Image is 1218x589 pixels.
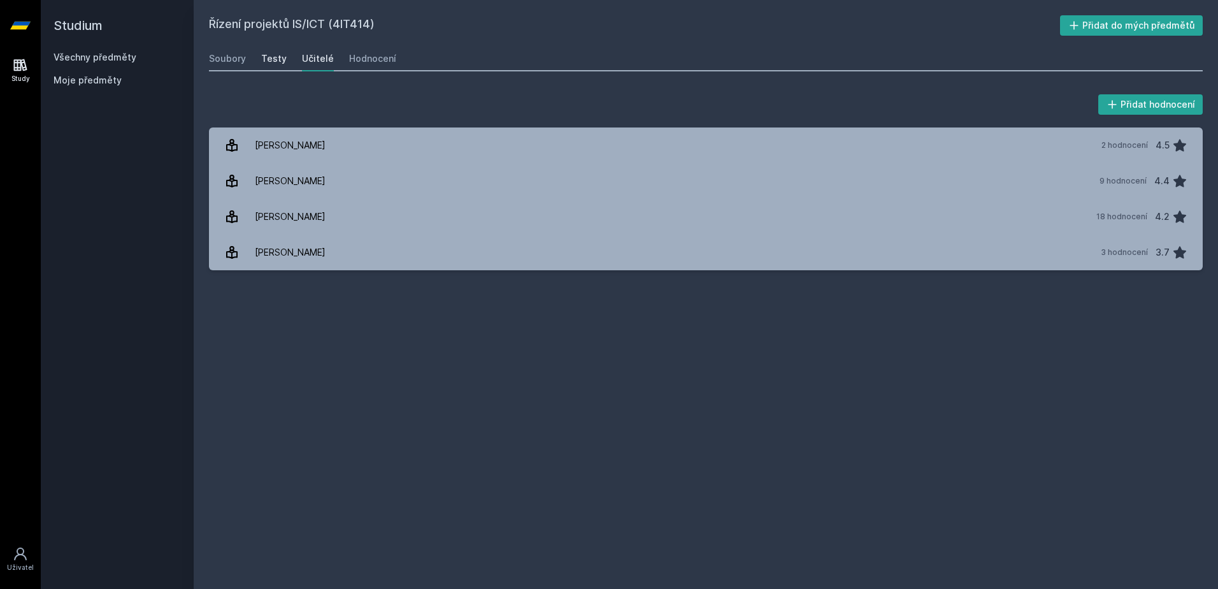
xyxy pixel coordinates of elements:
a: Study [3,51,38,90]
button: Přidat do mých předmětů [1060,15,1203,36]
div: Soubory [209,52,246,65]
div: 3.7 [1156,240,1170,265]
div: 4.4 [1154,168,1170,194]
a: Všechny předměty [54,52,136,62]
a: [PERSON_NAME] 2 hodnocení 4.5 [209,127,1203,163]
a: Hodnocení [349,46,396,71]
div: 3 hodnocení [1101,247,1148,258]
a: Soubory [209,46,246,71]
div: Study [11,74,30,84]
div: [PERSON_NAME] [255,133,326,158]
div: 4.5 [1156,133,1170,158]
div: Uživatel [7,563,34,572]
div: 18 hodnocení [1096,212,1147,222]
a: Testy [261,46,287,71]
h2: Řízení projektů IS/ICT (4IT414) [209,15,1060,36]
div: [PERSON_NAME] [255,204,326,229]
button: Přidat hodnocení [1098,94,1203,115]
div: [PERSON_NAME] [255,240,326,265]
div: Učitelé [302,52,334,65]
div: 2 hodnocení [1101,140,1148,150]
div: Hodnocení [349,52,396,65]
a: Uživatel [3,540,38,579]
span: Moje předměty [54,74,122,87]
div: Testy [261,52,287,65]
div: 9 hodnocení [1100,176,1147,186]
a: Učitelé [302,46,334,71]
div: 4.2 [1155,204,1170,229]
div: [PERSON_NAME] [255,168,326,194]
a: [PERSON_NAME] 18 hodnocení 4.2 [209,199,1203,235]
a: [PERSON_NAME] 3 hodnocení 3.7 [209,235,1203,270]
a: [PERSON_NAME] 9 hodnocení 4.4 [209,163,1203,199]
